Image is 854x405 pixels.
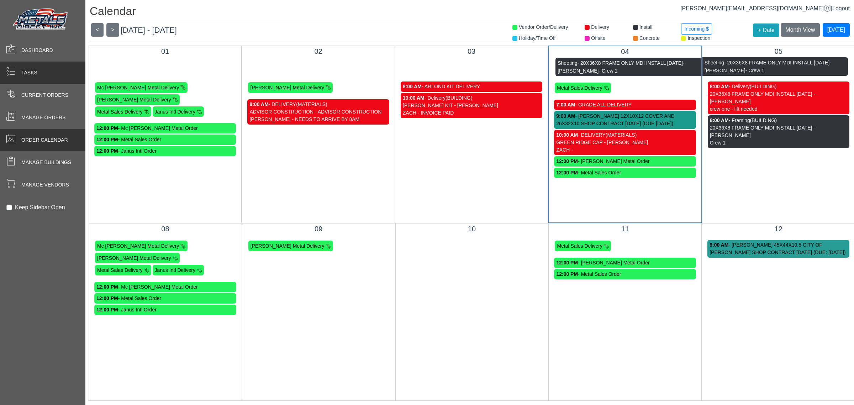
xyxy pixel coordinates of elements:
[558,60,577,66] span: Sheeting
[556,158,578,164] strong: 12:00 PM
[21,181,69,189] span: Manage Vendors
[710,124,847,139] div: 20X36X8 FRAME ONLY MDI INSTALL [DATE] - [PERSON_NAME]
[710,242,728,248] strong: 9:00 AM
[557,243,602,249] span: Metal Sales Delivery
[97,267,143,273] span: Metal Sales Delivery
[97,255,171,261] span: [PERSON_NAME] Metal Delivery
[556,260,578,265] strong: 12:00 PM
[21,91,68,99] span: Current Orders
[90,4,854,20] h1: Calendar
[96,136,234,143] div: - Metal Sales Order
[94,46,236,57] div: 01
[155,267,195,273] span: Janus Intl Delivery
[591,35,605,41] span: Offsite
[578,60,683,66] span: - 20X36X8 FRAME ONLY MDI INSTALL [DATE]
[710,105,847,113] div: crew one - lift needed
[557,85,602,91] span: Metal Sales Delivery
[21,47,53,54] span: Dashboard
[687,35,710,41] span: Inspection
[96,283,234,291] div: - Mc [PERSON_NAME] Metal Order
[15,203,65,212] label: Keep Sidebar Open
[753,23,779,37] button: + Date
[249,101,387,108] div: - DELIVERY
[96,125,118,131] strong: 12:00 PM
[710,139,847,147] div: Crew 1 -
[250,85,324,90] span: [PERSON_NAME] Metal Delivery
[96,137,118,142] strong: 12:00 PM
[606,132,637,138] span: (MATERIALS)
[251,243,325,249] span: [PERSON_NAME] Metal Delivery
[96,148,118,154] strong: 12:00 PM
[591,24,609,30] span: Delivery
[750,84,776,89] span: (BUILDING)
[710,241,847,256] div: - [PERSON_NAME] 45X44X10.5 CITY OF [PERSON_NAME] SHOP CONTRACT [DATE] (DUE: [DATE])
[96,125,234,132] div: - Mc [PERSON_NAME] Metal Order
[121,26,177,35] span: [DATE] - [DATE]
[680,4,850,13] div: |
[556,169,694,177] div: - Metal Sales Order
[554,46,696,57] div: 04
[710,117,847,124] div: - Framing
[96,295,118,301] strong: 12:00 PM
[21,114,65,121] span: Manage Orders
[21,159,71,166] span: Manage Buildings
[97,243,179,249] span: Mc [PERSON_NAME] Metal Delivery
[599,68,617,74] span: - Crew 1
[296,101,327,107] span: (MATERIALS)
[91,23,104,37] button: <
[710,117,729,123] strong: 8:00 AM
[249,116,387,123] div: [PERSON_NAME] - NEEDS TO ARRIVE BY 8AM
[249,108,387,116] div: ADVISOR CONSTRUCTION - ADVISOR CONSTRUCTION
[680,5,831,11] a: [PERSON_NAME][EMAIL_ADDRESS][DOMAIN_NAME]
[97,85,179,90] span: Mc [PERSON_NAME] Metal Delivery
[556,113,575,119] strong: 9:00 AM
[558,60,684,74] span: - [PERSON_NAME]
[556,139,694,146] div: GREEN RIDGE CAP - [PERSON_NAME]
[106,23,119,37] button: >
[401,46,542,57] div: 03
[556,101,694,109] div: - GRADE ALL DELIVERY
[556,271,578,277] strong: 12:00 PM
[708,46,849,57] div: 05
[724,60,829,65] span: - 20X36X8 FRAME ONLY MDI INSTALL [DATE]
[96,284,118,290] strong: 12:00 PM
[97,97,171,102] span: [PERSON_NAME] Metal Delivery
[554,223,696,234] div: 11
[710,83,847,90] div: - Delivery
[785,27,815,33] span: Month View
[21,69,37,77] span: Tasks
[556,112,694,127] div: - [PERSON_NAME] 12X10X12 COVER AND 26X32X10 SHOP CONTRACT [DATE] (DUE [DATE])
[556,131,694,139] div: - DELIVERY
[556,146,694,154] div: ZACH -
[403,83,540,90] div: - ARLOND KIT DELIVERY
[247,46,389,57] div: 02
[556,158,694,165] div: - [PERSON_NAME] Metal Order
[403,95,425,101] strong: 10:00 AM
[403,94,540,102] div: - Delivery
[832,5,850,11] span: Logout
[556,170,578,175] strong: 12:00 PM
[155,109,195,114] span: Janus Intl Delivery
[705,60,831,73] span: - [PERSON_NAME]
[403,109,540,117] div: ZACH - INVOICE PAID
[681,23,712,35] button: Incoming $
[96,306,234,314] div: - Janus Intl Order
[705,60,724,65] span: Sheeting
[403,84,422,89] strong: 8:00 AM
[403,102,540,109] div: [PERSON_NAME] KIT - [PERSON_NAME]
[11,6,71,33] img: Metals Direct Inc Logo
[248,223,390,234] div: 09
[96,147,234,155] div: - Janus Intl Order
[556,132,578,138] strong: 10:00 AM
[823,23,850,37] button: [DATE]
[94,223,236,234] div: 08
[556,270,694,278] div: - Metal Sales Order
[556,102,575,107] strong: 7:00 AM
[519,24,568,30] span: Vendor Order/Delivery
[556,259,694,267] div: - [PERSON_NAME] Metal Order
[707,223,849,234] div: 12
[781,23,819,37] button: Month View
[21,136,68,144] span: Order Calendar
[249,101,268,107] strong: 8:00 AM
